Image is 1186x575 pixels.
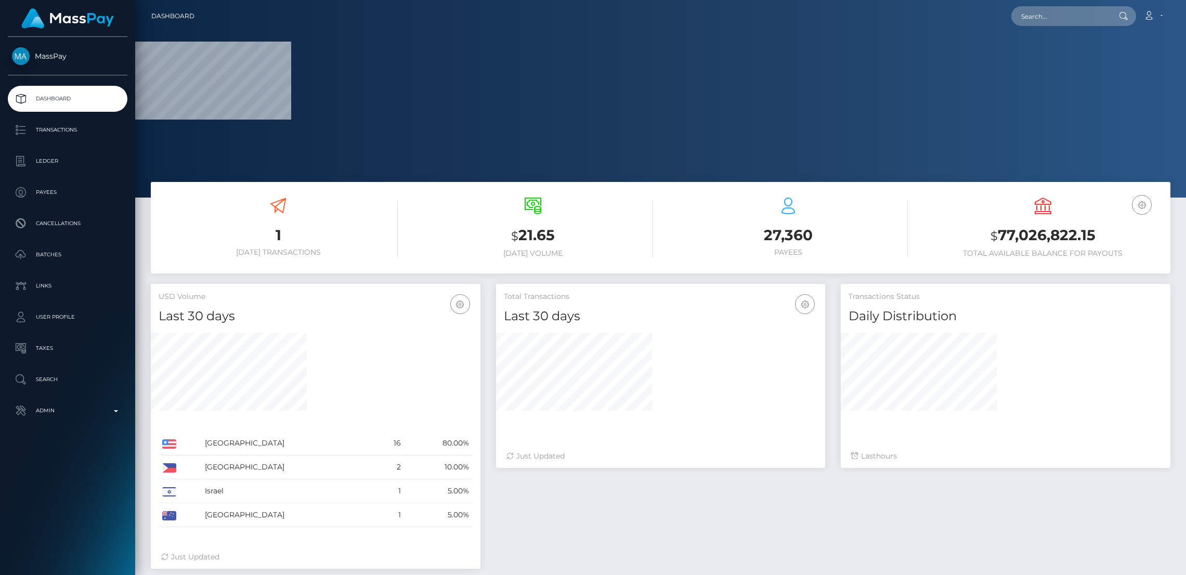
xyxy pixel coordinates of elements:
a: Admin [8,398,127,424]
td: 2 [375,455,405,479]
h5: Transactions Status [849,292,1163,302]
p: Payees [12,185,123,200]
div: Just Updated [161,552,470,563]
small: $ [511,229,518,243]
a: Dashboard [151,5,194,27]
img: MassPay Logo [21,8,114,29]
h4: Daily Distribution [849,307,1163,325]
div: Last hours [851,451,1160,462]
a: Search [8,367,127,393]
h3: 27,360 [669,225,908,245]
h6: Total Available Balance for Payouts [923,249,1163,258]
td: [GEOGRAPHIC_DATA] [201,455,375,479]
div: Just Updated [506,451,815,462]
td: [GEOGRAPHIC_DATA] [201,503,375,527]
h3: 77,026,822.15 [923,225,1163,246]
p: Dashboard [12,91,123,107]
img: PH.png [162,463,176,473]
h5: Total Transactions [504,292,818,302]
h6: [DATE] Volume [413,249,653,258]
small: $ [990,229,998,243]
a: User Profile [8,304,127,330]
td: 5.00% [405,479,472,503]
td: 10.00% [405,455,472,479]
img: MassPay [12,47,30,65]
p: Taxes [12,341,123,356]
img: AU.png [162,511,176,520]
img: IL.png [162,487,176,496]
td: Israel [201,479,375,503]
p: Cancellations [12,216,123,231]
a: Transactions [8,117,127,143]
h6: Payees [669,248,908,257]
input: Search... [1011,6,1109,26]
h4: Last 30 days [504,307,818,325]
a: Dashboard [8,86,127,112]
td: 16 [375,432,405,455]
td: 80.00% [405,432,472,455]
td: [GEOGRAPHIC_DATA] [201,432,375,455]
h5: USD Volume [159,292,473,302]
h4: Last 30 days [159,307,473,325]
a: Links [8,273,127,299]
h3: 21.65 [413,225,653,246]
p: Links [12,278,123,294]
p: Search [12,372,123,387]
a: Taxes [8,335,127,361]
h6: [DATE] Transactions [159,248,398,257]
p: Ledger [12,153,123,169]
td: 5.00% [405,503,472,527]
a: Ledger [8,148,127,174]
td: 1 [375,479,405,503]
a: Cancellations [8,211,127,237]
a: Payees [8,179,127,205]
img: US.png [162,439,176,449]
p: Transactions [12,122,123,138]
p: User Profile [12,309,123,325]
p: Admin [12,403,123,419]
a: Batches [8,242,127,268]
h3: 1 [159,225,398,245]
td: 1 [375,503,405,527]
p: Batches [12,247,123,263]
span: MassPay [8,51,127,61]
